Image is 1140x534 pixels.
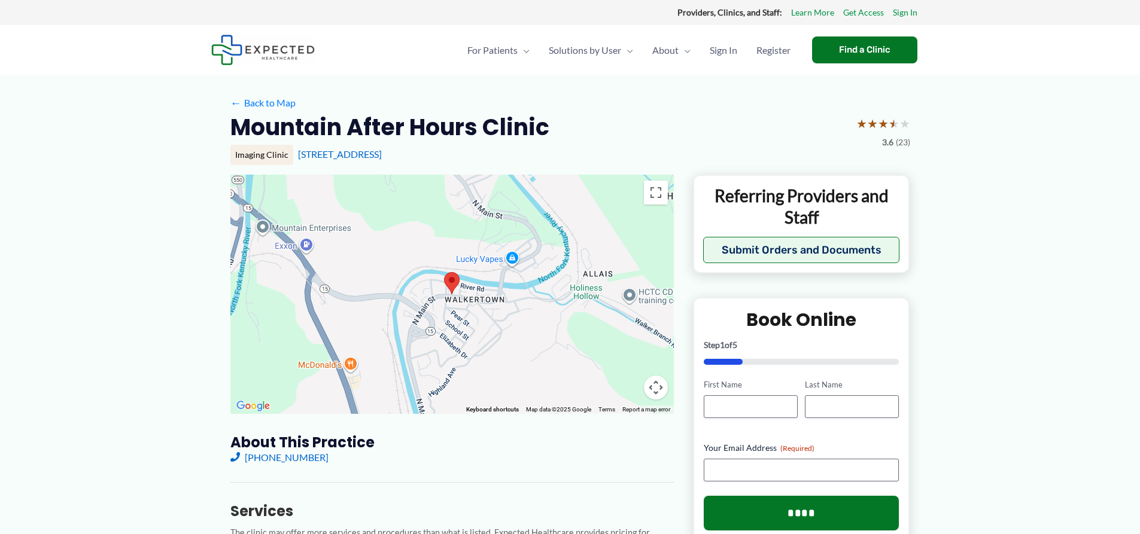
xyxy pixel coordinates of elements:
[704,341,899,349] p: Step of
[703,237,900,263] button: Submit Orders and Documents
[704,308,899,331] h2: Book Online
[899,112,910,135] span: ★
[720,340,725,350] span: 1
[621,29,633,71] span: Menu Toggle
[867,112,878,135] span: ★
[598,406,615,413] a: Terms (opens in new tab)
[230,97,242,108] span: ←
[467,29,518,71] span: For Patients
[466,405,519,414] button: Keyboard shortcuts
[703,185,900,228] p: Referring Providers and Staff
[233,398,273,414] a: Open this area in Google Maps (opens a new window)
[211,35,315,65] img: Expected Healthcare Logo - side, dark font, small
[882,135,893,150] span: 3.6
[700,29,747,71] a: Sign In
[812,36,917,63] a: Find a Clinic
[896,135,910,150] span: (23)
[298,148,382,160] a: [STREET_ADDRESS]
[643,29,700,71] a: AboutMenu Toggle
[518,29,530,71] span: Menu Toggle
[878,112,889,135] span: ★
[679,29,691,71] span: Menu Toggle
[233,398,273,414] img: Google
[539,29,643,71] a: Solutions by UserMenu Toggle
[644,376,668,399] button: Map camera controls
[230,94,296,112] a: ←Back to Map
[704,442,899,454] label: Your Email Address
[843,5,884,20] a: Get Access
[230,451,329,463] a: [PHONE_NUMBER]
[230,145,293,165] div: Imaging Clinic
[230,433,674,451] h3: About this practice
[756,29,791,71] span: Register
[526,406,591,413] span: Map data ©2025 Google
[458,29,800,71] nav: Primary Site Navigation
[677,7,782,17] strong: Providers, Clinics, and Staff:
[652,29,679,71] span: About
[732,340,737,350] span: 5
[747,29,800,71] a: Register
[780,444,814,453] span: (Required)
[230,112,549,142] h2: Mountain After Hours Clinic
[622,406,670,413] a: Report a map error
[791,5,834,20] a: Learn More
[710,29,737,71] span: Sign In
[704,379,798,390] label: First Name
[856,112,867,135] span: ★
[644,181,668,205] button: Toggle fullscreen view
[889,112,899,135] span: ★
[805,379,899,390] label: Last Name
[549,29,621,71] span: Solutions by User
[230,502,674,520] h3: Services
[458,29,539,71] a: For PatientsMenu Toggle
[893,5,917,20] a: Sign In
